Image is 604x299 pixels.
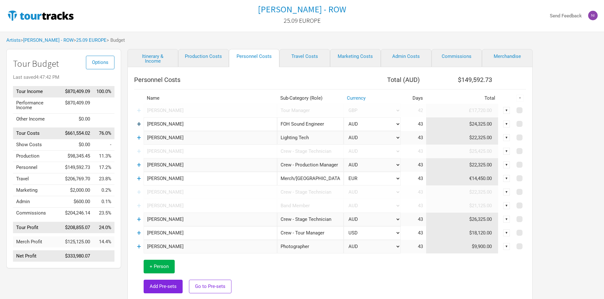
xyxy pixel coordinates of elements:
[92,59,108,65] span: Options
[279,49,330,67] a: Travel Costs
[277,172,344,185] div: Merch/PA
[401,158,426,172] td: 43
[258,4,346,14] a: [PERSON_NAME] - ROW
[13,113,62,125] td: Other Income
[277,117,344,131] div: FOH Sound Engineer
[144,199,277,213] input: eg: Sinead
[93,185,114,196] td: Marketing as % of Tour Income
[13,151,62,162] td: Production
[258,3,346,15] h1: [PERSON_NAME] - ROW
[127,49,178,67] a: Itinerary & Income
[144,185,277,199] input: eg: Angus
[229,49,280,67] a: Personnel Costs
[93,139,114,151] td: Show Costs as % of Tour Income
[426,93,498,104] th: Total
[277,93,344,104] th: Sub-Category (Role)
[277,226,344,240] div: Crew - Tour Manager
[482,49,533,67] a: Merchandise
[503,175,510,182] div: ▼
[13,173,62,185] td: Travel
[62,151,93,162] td: $98,345.45
[137,147,141,155] a: +
[144,240,277,253] input: eg: Miles
[516,95,523,102] div: ▼
[144,226,277,240] input: eg: Iggy
[13,196,62,208] td: Admin
[93,97,114,113] td: Performance Income as % of Tour Income
[23,37,74,43] a: [PERSON_NAME] - ROW
[62,251,93,262] td: $333,980.07
[401,185,426,199] td: 43
[401,104,426,117] td: 42
[93,86,114,97] td: Tour Income as % of Tour Income
[62,208,93,219] td: $204,246.14
[13,208,62,219] td: Commissions
[137,120,141,128] a: +
[277,158,344,172] div: Crew - Production Manager
[137,202,141,210] a: +
[426,185,498,199] td: $22,325.00
[426,145,498,158] td: $25,425.00
[144,172,277,185] input: eg: Lars
[277,240,344,253] div: Photographer
[93,113,114,125] td: Other Income as % of Tour Income
[432,49,482,67] a: Commissions
[426,213,498,226] td: $26,325.00
[344,73,426,86] th: Total ( AUD )
[62,162,93,173] td: $149,592.73
[13,97,62,113] td: Performance Income
[13,86,62,97] td: Tour Income
[13,222,62,233] td: Tour Profit
[93,162,114,173] td: Personnel as % of Tour Income
[86,56,114,69] button: Options
[144,213,277,226] input: eg: PJ
[401,131,426,145] td: 43
[93,251,114,262] td: Net Profit as % of Tour Income
[144,145,277,158] input: eg: Ozzy
[13,75,114,80] div: Last saved 4:47:42 PM
[144,280,183,293] button: Add Pre-sets
[93,236,114,247] td: Merch Profit as % of Tour Income
[588,11,598,20] img: Nicolas
[426,73,498,86] th: $149,592.73
[76,37,107,43] a: 25.09 EUROPE
[21,38,74,43] span: >
[13,185,62,196] td: Marketing
[503,134,510,141] div: ▼
[178,49,229,67] a: Production Costs
[6,37,21,43] a: Artists
[144,131,277,145] input: eg: Axel
[277,145,344,158] div: Crew - Stage Technician
[137,215,141,223] a: +
[426,117,498,131] td: $24,325.00
[13,236,62,247] td: Merch Profit
[347,95,366,101] a: Currency
[62,222,93,233] td: $208,855.07
[144,117,277,131] input: eg: Paul
[93,222,114,233] td: Tour Profit as % of Tour Income
[62,173,93,185] td: $206,769.70
[503,107,510,114] div: ▼
[401,226,426,240] td: 43
[401,240,426,253] td: 43
[62,128,93,139] td: $661,554.02
[150,264,169,269] span: + Person
[277,199,344,213] div: Band Member
[277,104,344,117] div: Tour Manager
[503,148,510,155] div: ▼
[277,185,344,199] div: Crew - Stage Technician
[381,49,432,67] a: Admin Costs
[330,49,381,67] a: Marketing Costs
[426,240,498,253] td: $9,900.00
[137,188,141,196] a: +
[426,199,498,213] td: $21,125.00
[150,283,177,289] span: Add Pre-sets
[426,226,498,240] td: $18,120.00
[503,229,510,236] div: ▼
[134,73,344,86] th: Personnel Costs
[137,161,141,169] a: +
[189,280,231,293] button: Go to Pre-sets
[426,104,498,117] td: £17,720.00
[401,145,426,158] td: 43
